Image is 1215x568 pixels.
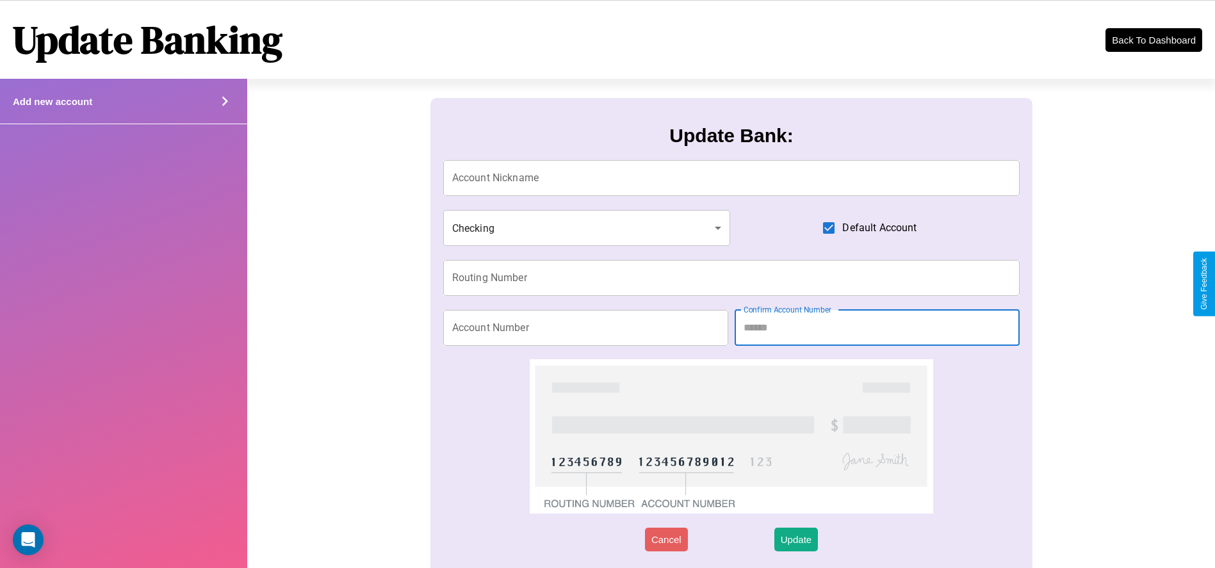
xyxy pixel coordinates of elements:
[1105,28,1202,52] button: Back To Dashboard
[13,524,44,555] div: Open Intercom Messenger
[842,220,917,236] span: Default Account
[1200,258,1209,310] div: Give Feedback
[744,304,831,315] label: Confirm Account Number
[13,13,282,66] h1: Update Banking
[774,528,818,551] button: Update
[13,96,92,107] h4: Add new account
[645,528,688,551] button: Cancel
[443,210,730,246] div: Checking
[530,359,934,514] img: check
[669,125,793,147] h3: Update Bank:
